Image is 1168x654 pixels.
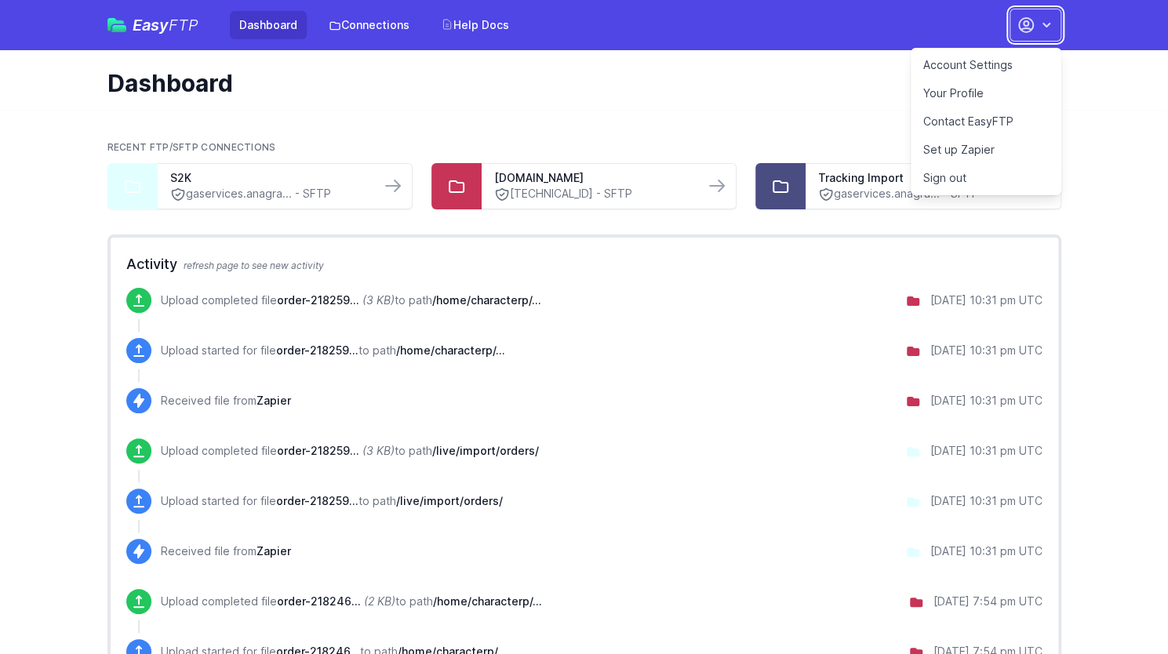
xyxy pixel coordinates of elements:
[432,444,539,457] span: /live/import/orders/
[433,594,542,608] span: /home/characterp/public_html/wp-content/uploads/wpallexport/exports/sent/
[133,17,198,33] span: Easy
[107,141,1061,154] h2: Recent FTP/SFTP Connections
[107,18,126,32] img: easyftp_logo.png
[362,444,395,457] i: (3 KB)
[933,594,1042,609] div: [DATE] 7:54 pm UTC
[230,11,307,39] a: Dashboard
[319,11,419,39] a: Connections
[362,293,395,307] i: (3 KB)
[911,107,1061,136] a: Contact EasyFTP
[431,11,519,39] a: Help Docs
[161,393,291,409] p: Received file from
[276,494,358,507] span: order-218259-2025-10-15-22.29.43.xml
[396,343,505,357] span: /home/characterp/public_html/wp-content/uploads/wpallexport/exports/sent/
[161,594,542,609] p: Upload completed file to path
[257,544,291,558] span: Zapier
[911,136,1061,164] a: Set up Zapier
[161,292,541,308] p: Upload completed file to path
[494,170,692,186] a: [DOMAIN_NAME]
[161,443,539,459] p: Upload completed file to path
[818,170,1016,186] a: Tracking Import
[184,260,324,271] span: refresh page to see new activity
[930,543,1042,559] div: [DATE] 10:31 pm UTC
[818,186,1016,202] a: gaservices.anagra... - SFTP
[364,594,395,608] i: (2 KB)
[494,186,692,202] a: [TECHNICAL_ID] - SFTP
[930,393,1042,409] div: [DATE] 10:31 pm UTC
[276,343,358,357] span: order-218259-2025-10-15-22.29.43.xml.sent
[911,164,1061,192] a: Sign out
[277,293,359,307] span: order-218259-2025-10-15-22.29.43.xml.sent
[277,444,359,457] span: order-218259-2025-10-15-22.29.43.xml
[911,51,1061,79] a: Account Settings
[930,493,1042,509] div: [DATE] 10:31 pm UTC
[107,17,198,33] a: EasyFTP
[161,343,505,358] p: Upload started for file to path
[169,16,198,35] span: FTP
[930,443,1042,459] div: [DATE] 10:31 pm UTC
[1090,576,1149,635] iframe: Drift Widget Chat Controller
[277,594,361,608] span: order-218246-2025-10-15-19.53.49.xml.sent
[161,543,291,559] p: Received file from
[930,343,1042,358] div: [DATE] 10:31 pm UTC
[257,394,291,407] span: Zapier
[161,493,503,509] p: Upload started for file to path
[396,494,503,507] span: /live/import/orders/
[432,293,541,307] span: /home/characterp/public_html/wp-content/uploads/wpallexport/exports/sent/
[107,69,1049,97] h1: Dashboard
[911,79,1061,107] a: Your Profile
[170,186,368,202] a: gaservices.anagra... - SFTP
[170,170,368,186] a: S2K
[126,253,1042,275] h2: Activity
[930,292,1042,308] div: [DATE] 10:31 pm UTC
